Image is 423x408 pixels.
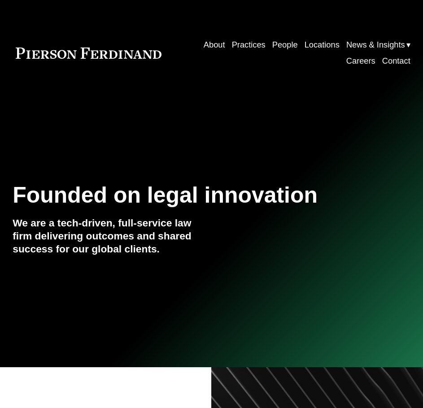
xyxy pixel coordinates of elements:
[13,182,344,208] h1: Founded on legal innovation
[232,37,266,53] a: Practices
[13,217,211,256] h4: We are a tech-driven, full-service law firm delivering outcomes and shared success for our global...
[272,37,298,53] a: People
[305,37,340,53] a: Locations
[346,37,410,53] a: folder dropdown
[346,38,405,52] span: News & Insights
[204,37,225,53] a: About
[346,53,375,70] a: Careers
[382,53,410,70] a: Contact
